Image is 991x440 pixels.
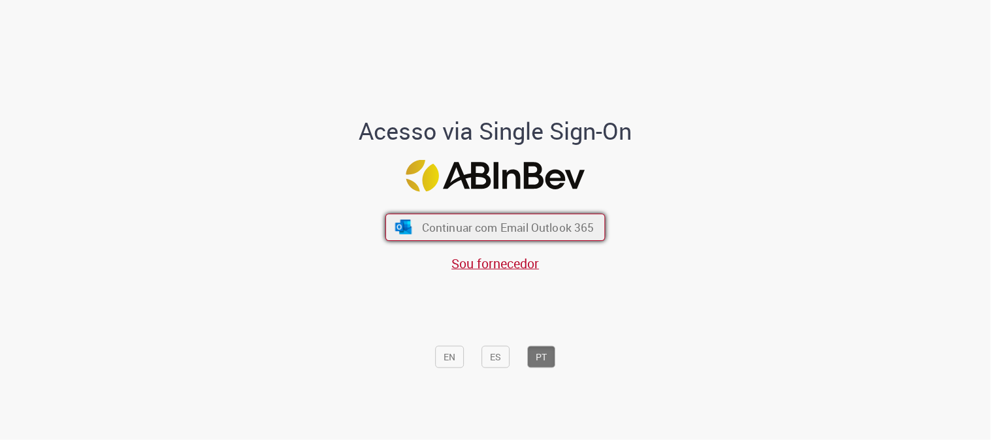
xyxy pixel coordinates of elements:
[422,220,594,235] span: Continuar com Email Outlook 365
[406,159,585,191] img: Logo ABInBev
[528,346,556,368] button: PT
[314,118,677,144] h1: Acesso via Single Sign-On
[394,220,413,234] img: ícone Azure/Microsoft 360
[482,346,510,368] button: ES
[385,213,606,241] button: ícone Azure/Microsoft 360 Continuar com Email Outlook 365
[436,346,464,368] button: EN
[452,255,540,272] a: Sou fornecedor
